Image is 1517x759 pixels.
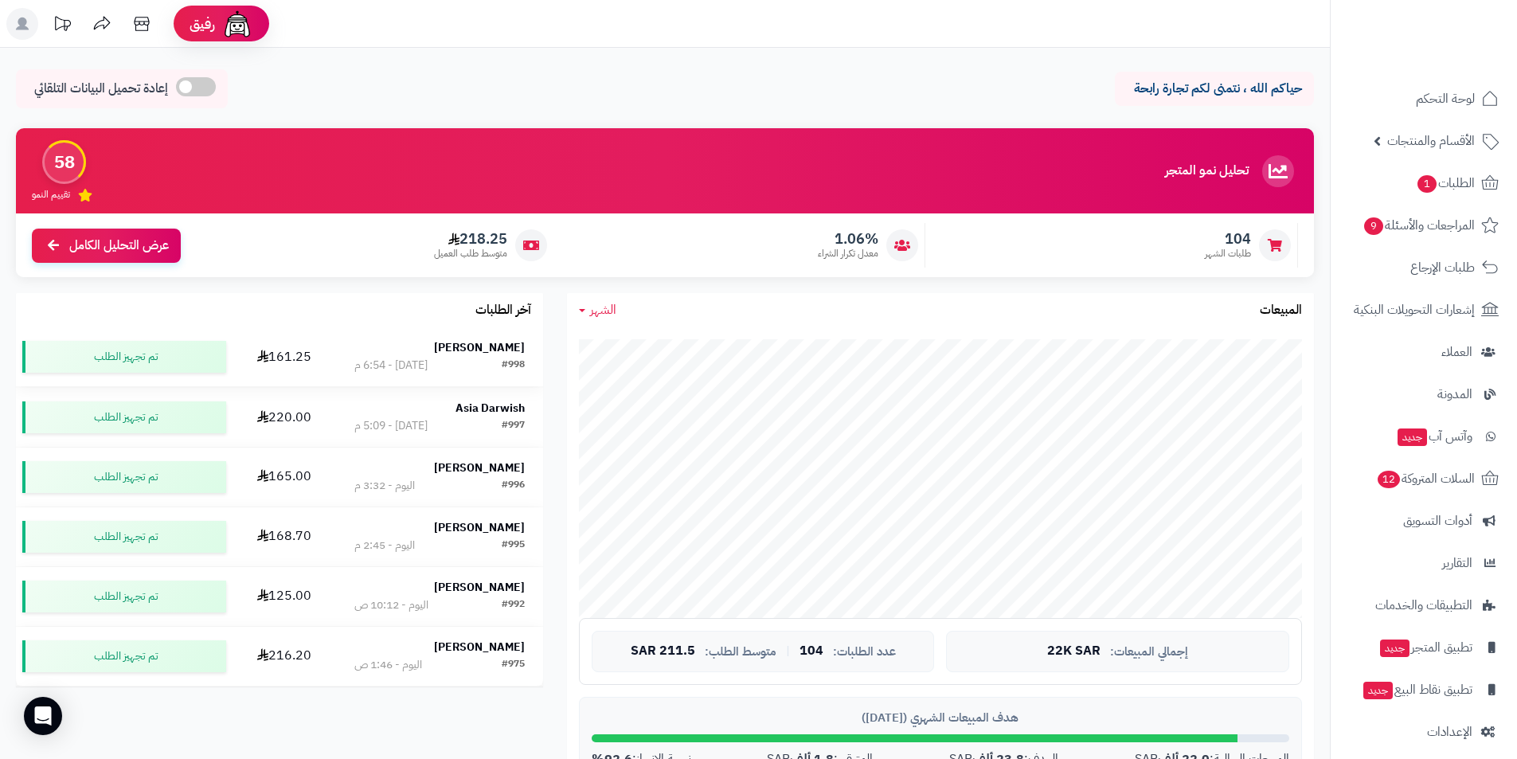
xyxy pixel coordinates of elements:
span: العملاء [1441,341,1472,363]
strong: [PERSON_NAME] [434,639,525,655]
span: وآتس آب [1396,425,1472,448]
span: جديد [1380,640,1409,657]
span: تطبيق المتجر [1378,636,1472,659]
h3: المبيعات [1260,303,1302,318]
strong: [PERSON_NAME] [434,339,525,356]
a: وآتس آبجديد [1340,417,1507,456]
span: طلبات الشهر [1205,247,1251,260]
span: معدل تكرار الشراء [818,247,878,260]
strong: [PERSON_NAME] [434,579,525,596]
span: إجمالي المبيعات: [1110,645,1188,659]
a: الشهر [579,301,616,319]
div: [DATE] - 5:09 م [354,418,428,434]
span: 218.25 [434,230,507,248]
td: 168.70 [233,507,336,566]
td: 125.00 [233,567,336,626]
span: المراجعات والأسئلة [1363,214,1475,237]
span: التطبيقات والخدمات [1375,594,1472,616]
img: ai-face.png [221,8,253,40]
a: تحديثات المنصة [42,8,82,44]
h3: تحليل نمو المتجر [1165,164,1249,178]
span: أدوات التسويق [1403,510,1472,532]
span: الطلبات [1416,172,1475,194]
div: تم تجهيز الطلب [22,521,226,553]
strong: Asia Darwish [455,400,525,417]
div: #975 [502,657,525,673]
div: #995 [502,538,525,554]
span: 1 [1417,175,1437,193]
td: 165.00 [233,448,336,507]
strong: [PERSON_NAME] [434,519,525,536]
a: عرض التحليل الكامل [32,229,181,263]
div: #992 [502,597,525,613]
span: عرض التحليل الكامل [69,237,169,255]
span: رفيق [190,14,215,33]
span: تطبيق نقاط البيع [1362,679,1472,701]
span: جديد [1363,682,1393,699]
td: 216.20 [233,627,336,686]
a: تطبيق المتجرجديد [1340,628,1507,667]
span: جديد [1398,428,1427,446]
span: الشهر [590,300,616,319]
span: الأقسام والمنتجات [1387,130,1475,152]
div: [DATE] - 6:54 م [354,358,428,374]
div: تم تجهيز الطلب [22,640,226,672]
a: العملاء [1340,333,1507,371]
p: حياكم الله ، نتمنى لكم تجارة رابحة [1127,80,1302,98]
span: 104 [1205,230,1251,248]
span: متوسط الطلب: [705,645,776,659]
div: تم تجهيز الطلب [22,461,226,493]
a: التطبيقات والخدمات [1340,586,1507,624]
a: المراجعات والأسئلة9 [1340,206,1507,245]
div: اليوم - 10:12 ص [354,597,428,613]
div: Open Intercom Messenger [24,697,62,735]
td: 220.00 [233,388,336,447]
span: | [786,645,790,657]
a: أدوات التسويق [1340,502,1507,540]
a: تطبيق نقاط البيعجديد [1340,671,1507,709]
a: لوحة التحكم [1340,80,1507,118]
div: تم تجهيز الطلب [22,401,226,433]
span: 104 [800,644,823,659]
span: متوسط طلب العميل [434,247,507,260]
a: طلبات الإرجاع [1340,248,1507,287]
a: إشعارات التحويلات البنكية [1340,291,1507,329]
a: المدونة [1340,375,1507,413]
a: الإعدادات [1340,713,1507,751]
span: السلات المتروكة [1376,468,1475,490]
a: السلات المتروكة12 [1340,460,1507,498]
span: المدونة [1437,383,1472,405]
div: اليوم - 1:46 ص [354,657,422,673]
div: #998 [502,358,525,374]
span: تقييم النمو [32,188,70,201]
img: logo-2.png [1409,42,1502,76]
span: الإعدادات [1427,721,1472,743]
div: اليوم - 3:32 م [354,478,415,494]
span: 211.5 SAR [631,644,695,659]
span: لوحة التحكم [1416,88,1475,110]
span: 22K SAR [1047,644,1101,659]
a: الطلبات1 [1340,164,1507,202]
div: اليوم - 2:45 م [354,538,415,554]
span: طلبات الإرجاع [1410,256,1475,279]
td: 161.25 [233,327,336,386]
div: تم تجهيز الطلب [22,581,226,612]
div: #997 [502,418,525,434]
span: التقارير [1442,552,1472,574]
span: 9 [1364,217,1383,235]
h3: آخر الطلبات [475,303,531,318]
span: إعادة تحميل البيانات التلقائي [34,80,168,98]
span: عدد الطلبات: [833,645,896,659]
span: إشعارات التحويلات البنكية [1354,299,1475,321]
div: #996 [502,478,525,494]
span: 12 [1378,471,1400,488]
span: 1.06% [818,230,878,248]
div: تم تجهيز الطلب [22,341,226,373]
div: هدف المبيعات الشهري ([DATE]) [592,710,1289,726]
a: التقارير [1340,544,1507,582]
strong: [PERSON_NAME] [434,460,525,476]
